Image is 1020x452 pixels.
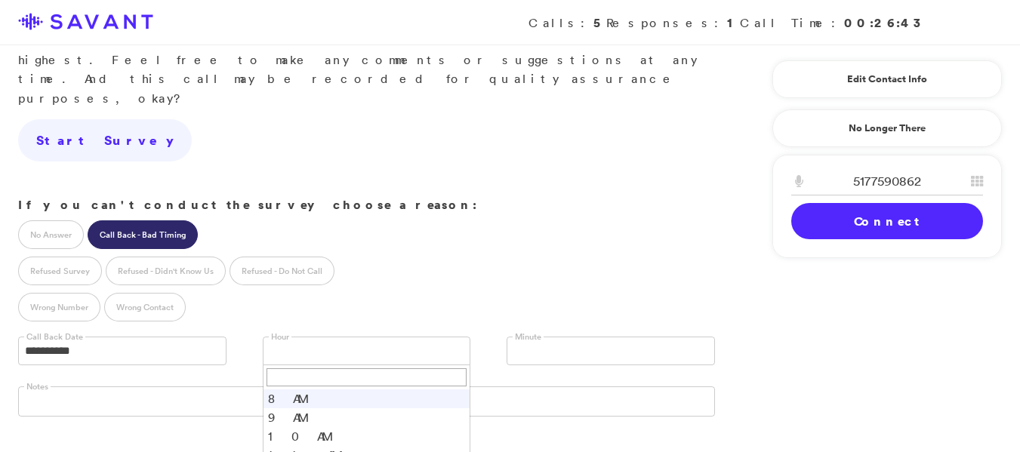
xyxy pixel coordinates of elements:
[772,109,1002,147] a: No Longer There
[593,14,606,31] strong: 5
[230,257,334,285] label: Refused - Do Not Call
[844,14,926,31] strong: 00:26:43
[513,331,544,343] label: Minute
[18,220,84,249] label: No Answer
[263,408,470,427] li: 9 AM
[106,257,226,285] label: Refused - Didn't Know Us
[263,389,470,408] li: 8 AM
[24,331,85,343] label: Call Back Date
[269,331,291,343] label: Hour
[18,119,192,161] a: Start Survey
[18,293,100,321] label: Wrong Number
[791,203,983,239] a: Connect
[88,220,198,249] label: Call Back - Bad Timing
[791,67,983,91] a: Edit Contact Info
[727,14,740,31] strong: 1
[263,427,470,446] li: 10 AM
[18,196,477,213] strong: If you can't conduct the survey choose a reason:
[18,257,102,285] label: Refused Survey
[104,293,186,321] label: Wrong Contact
[24,381,51,392] label: Notes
